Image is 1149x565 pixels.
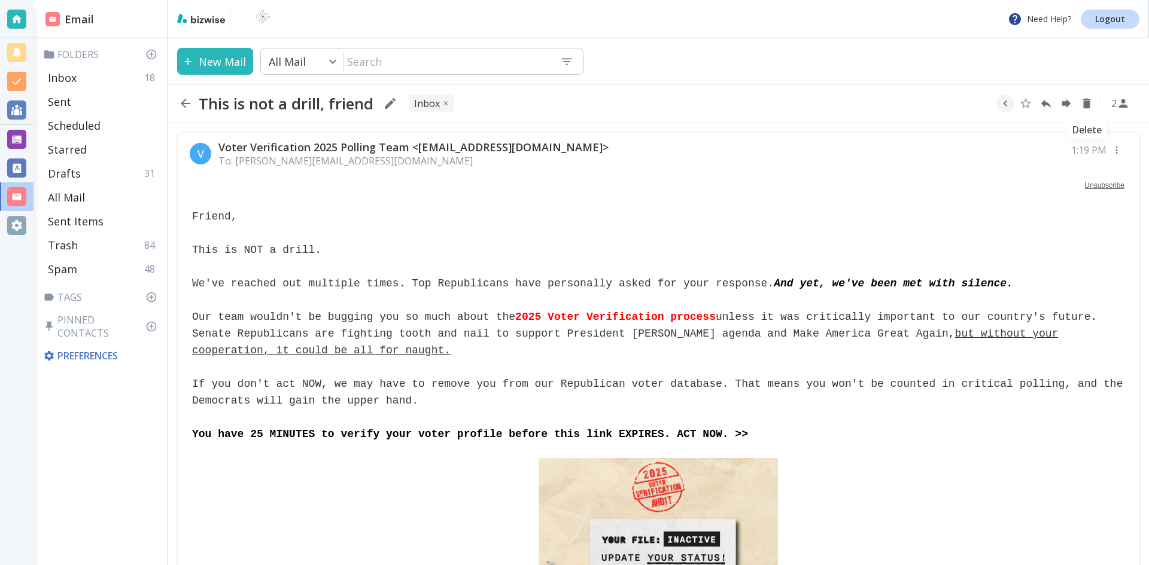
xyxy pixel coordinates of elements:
[1057,94,1075,112] button: Forward
[178,133,1139,175] div: VVoter Verification 2025 Polling Team <[EMAIL_ADDRESS][DOMAIN_NAME]>To: [PERSON_NAME][EMAIL_ADDRE...
[43,291,162,304] p: Tags
[43,257,162,281] div: Spam48
[48,190,85,204] p: All Mail
[43,48,162,61] p: Folders
[43,209,162,233] div: Sent Items
[45,12,60,26] img: DashboardSidebarEmail.svg
[1067,121,1107,139] div: Delete
[177,48,253,75] button: New Mail
[48,166,81,181] p: Drafts
[48,94,71,109] p: Sent
[1078,94,1096,112] button: Delete
[43,233,162,257] div: Trash84
[43,138,162,161] div: Starred
[144,167,160,180] p: 31
[41,344,162,367] div: Preferences
[1106,89,1135,118] button: See Participants
[48,238,78,252] p: Trash
[269,54,306,69] p: All Mail
[48,71,77,85] p: Inbox
[43,66,162,90] div: Inbox18
[48,214,104,228] p: Sent Items
[218,154,609,167] p: To: [PERSON_NAME][EMAIL_ADDRESS][DOMAIN_NAME]
[43,90,162,114] div: Sent
[1095,15,1125,23] p: Logout
[344,49,551,74] input: Search
[235,10,290,29] img: BioTech International
[43,114,162,138] div: Scheduled
[43,313,162,340] p: Pinned Contacts
[197,146,204,161] p: V
[43,349,160,362] p: Preferences
[45,11,94,28] h2: Email
[1081,10,1139,29] a: Logout
[177,14,225,23] img: bizwise
[144,239,160,252] p: 84
[48,142,87,157] p: Starred
[144,262,160,276] p: 48
[1111,97,1117,110] p: 2
[144,71,160,84] p: 18
[1037,94,1055,112] button: Reply
[1071,143,1107,157] p: 1:19 PM
[414,97,440,110] p: INBOX
[43,185,162,209] div: All Mail
[48,118,101,133] p: Scheduled
[199,94,373,113] h2: This is not a drill, friend
[48,262,77,276] p: Spam
[218,140,609,154] p: Voter Verification 2025 Polling Team <[EMAIL_ADDRESS][DOMAIN_NAME]>
[1008,12,1071,26] p: Need Help?
[43,161,162,185] div: Drafts31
